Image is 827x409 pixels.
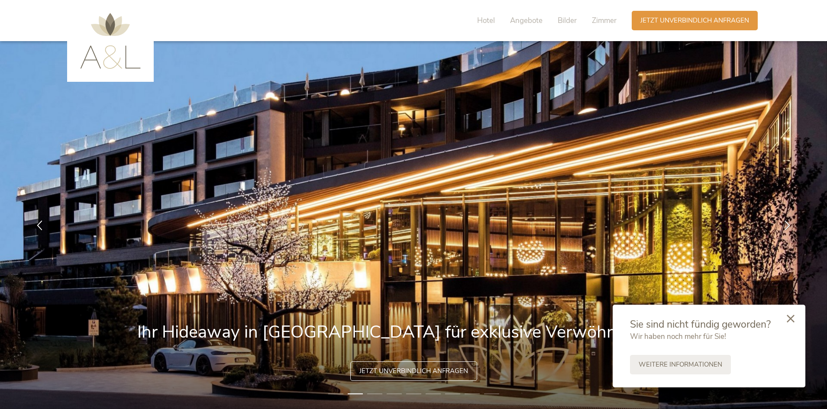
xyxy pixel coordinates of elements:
[630,332,726,341] span: Wir haben noch mehr für Sie!
[640,16,749,25] span: Jetzt unverbindlich anfragen
[630,355,731,374] a: Weitere Informationen
[510,16,543,26] span: Angebote
[477,16,495,26] span: Hotel
[558,16,577,26] span: Bilder
[630,318,771,331] span: Sie sind nicht fündig geworden?
[359,367,468,376] span: Jetzt unverbindlich anfragen
[592,16,617,26] span: Zimmer
[639,360,722,369] span: Weitere Informationen
[80,13,141,69] img: AMONTI & LUNARIS Wellnessresort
